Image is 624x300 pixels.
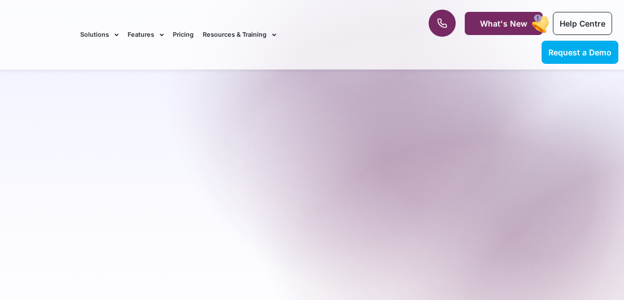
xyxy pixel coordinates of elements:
nav: Menu [80,16,398,54]
span: Help Centre [560,19,605,28]
a: Pricing [173,16,194,54]
span: What's New [480,19,527,28]
span: Request a Demo [548,47,612,57]
a: Help Centre [553,12,612,35]
a: What's New [465,12,543,35]
a: Request a Demo [542,41,618,64]
img: CareMaster Logo [6,28,69,42]
a: Solutions [80,16,119,54]
a: Resources & Training [203,16,276,54]
a: Features [128,16,164,54]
